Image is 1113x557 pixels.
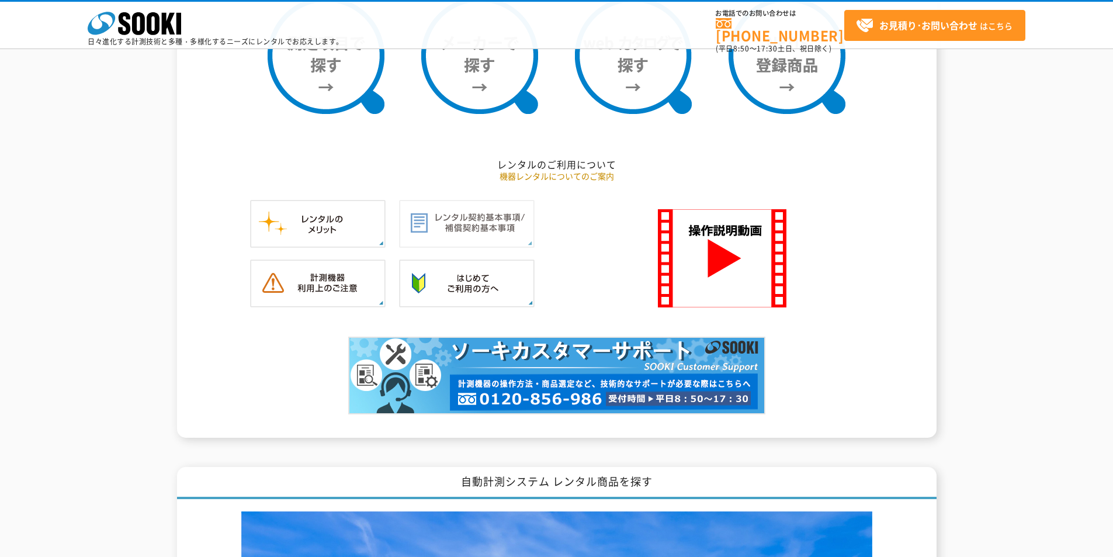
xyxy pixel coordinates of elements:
img: はじめてご利用の方へ [399,260,535,307]
h2: レンタルのご利用について [215,158,899,171]
h1: 自動計測システム レンタル商品を探す [177,467,937,499]
img: SOOKI 操作説明動画 [658,209,786,307]
p: 日々進化する計測技術と多種・多様化するニーズにレンタルでお応えします。 [88,38,344,45]
strong: お見積り･お問い合わせ [879,18,977,32]
a: 計測機器ご利用上のご注意 [250,295,386,306]
a: レンタル契約基本事項／補償契約基本事項 [399,236,535,247]
a: お見積り･お問い合わせはこちら [844,10,1025,41]
span: (平日 ～ 土日、祝日除く) [716,43,831,54]
span: 8:50 [733,43,750,54]
img: 計測機器ご利用上のご注意 [250,260,386,307]
img: レンタルのメリット [250,200,386,248]
a: はじめてご利用の方へ [399,295,535,306]
img: レンタル契約基本事項／補償契約基本事項 [399,200,535,248]
span: はこちら [856,17,1013,34]
span: 17:30 [757,43,778,54]
span: お電話でのお問い合わせは [716,10,844,17]
p: 機器レンタルについてのご案内 [215,170,899,182]
a: [PHONE_NUMBER] [716,18,844,42]
img: カスタマーサポート [348,337,765,414]
a: レンタルのメリット [250,236,386,247]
